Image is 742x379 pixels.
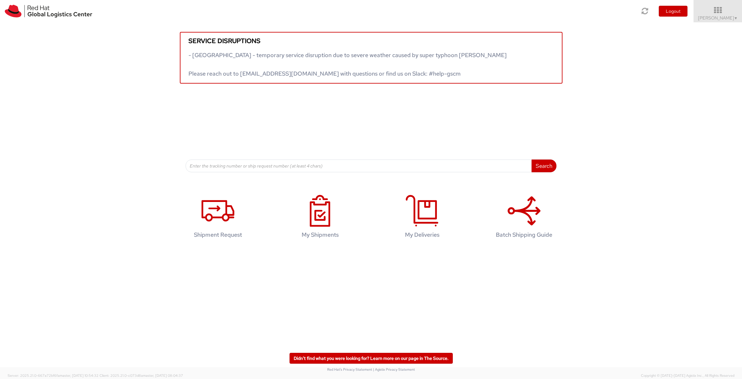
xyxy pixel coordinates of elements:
[272,188,368,248] a: My Shipments
[60,373,99,378] span: master, [DATE] 10:54:32
[476,188,572,248] a: Batch Shipping Guide
[99,373,183,378] span: Client: 2025.21.0-c073d8a
[177,232,259,238] h4: Shipment Request
[698,15,738,21] span: [PERSON_NAME]
[381,232,463,238] h4: My Deliveries
[186,160,532,172] input: Enter the tracking number or ship request number (at least 4 chars)
[532,160,556,172] button: Search
[180,32,562,84] a: Service disruptions - [GEOGRAPHIC_DATA] - temporary service disruption due to severe weather caus...
[170,188,266,248] a: Shipment Request
[327,367,372,372] a: Red Hat's Privacy Statement
[188,51,507,77] span: - [GEOGRAPHIC_DATA] - temporary service disruption due to severe weather caused by super typhoon ...
[290,353,453,364] a: Didn't find what you were looking for? Learn more on our page in The Source.
[641,373,734,378] span: Copyright © [DATE]-[DATE] Agistix Inc., All Rights Reserved
[8,373,99,378] span: Server: 2025.21.0-667a72bf6fa
[373,367,415,372] a: | Agistix Privacy Statement
[659,6,687,17] button: Logout
[483,232,565,238] h4: Batch Shipping Guide
[374,188,470,248] a: My Deliveries
[143,373,183,378] span: master, [DATE] 08:04:37
[734,16,738,21] span: ▼
[188,37,554,44] h5: Service disruptions
[279,232,361,238] h4: My Shipments
[5,5,92,18] img: rh-logistics-00dfa346123c4ec078e1.svg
